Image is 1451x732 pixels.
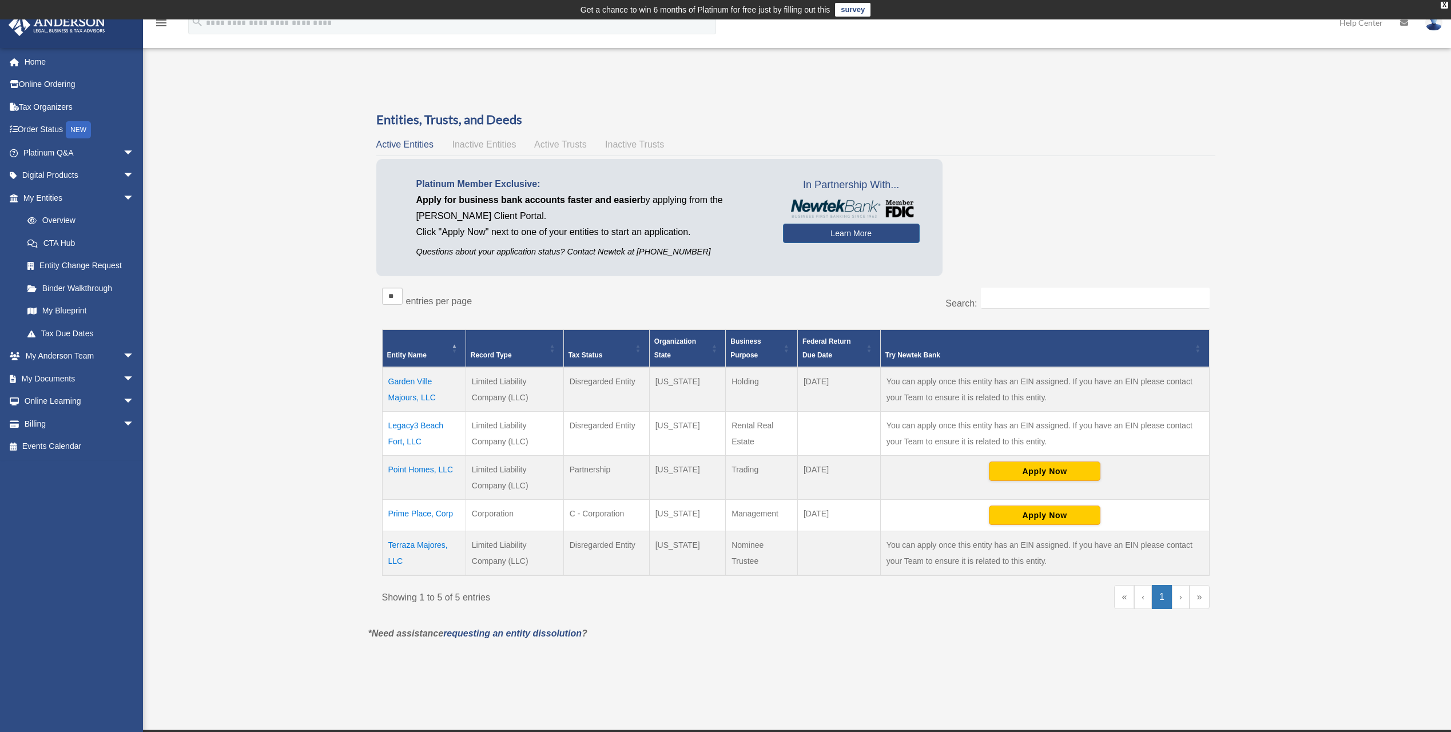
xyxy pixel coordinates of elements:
span: Entity Name [387,351,427,359]
span: arrow_drop_down [123,141,146,165]
td: Garden Ville Majours, LLC [382,367,466,412]
span: Tax Status [569,351,603,359]
td: Corporation [466,500,563,531]
td: Management [726,500,798,531]
button: Apply Now [989,462,1100,481]
th: Business Purpose: Activate to sort [726,330,798,368]
th: Record Type: Activate to sort [466,330,563,368]
a: My Documentsarrow_drop_down [8,367,152,390]
a: Digital Productsarrow_drop_down [8,164,152,187]
th: Entity Name: Activate to invert sorting [382,330,466,368]
td: Legacy3 Beach Fort, LLC [382,412,466,456]
a: My Anderson Teamarrow_drop_down [8,345,152,368]
img: User Pic [1425,14,1442,31]
td: Limited Liability Company (LLC) [466,367,563,412]
span: Business Purpose [730,337,761,359]
a: Last [1190,585,1210,609]
td: [DATE] [797,500,880,531]
td: [US_STATE] [649,500,726,531]
span: In Partnership With... [783,176,920,194]
a: My Entitiesarrow_drop_down [8,186,146,209]
span: arrow_drop_down [123,345,146,368]
a: Online Learningarrow_drop_down [8,390,152,413]
a: requesting an entity dissolution [443,628,582,638]
td: Prime Place, Corp [382,500,466,531]
span: arrow_drop_down [123,390,146,413]
td: Nominee Trustee [726,531,798,576]
td: Partnership [563,456,649,500]
th: Organization State: Activate to sort [649,330,726,368]
span: Inactive Trusts [605,140,664,149]
td: Disregarded Entity [563,367,649,412]
span: arrow_drop_down [123,186,146,210]
td: [US_STATE] [649,367,726,412]
label: entries per page [406,296,472,306]
div: NEW [66,121,91,138]
td: Limited Liability Company (LLC) [466,531,563,576]
a: My Blueprint [16,300,146,323]
p: Platinum Member Exclusive: [416,176,766,192]
td: [DATE] [797,456,880,500]
p: Click "Apply Now" next to one of your entities to start an application. [416,224,766,240]
p: by applying from the [PERSON_NAME] Client Portal. [416,192,766,224]
span: Organization State [654,337,696,359]
td: Disregarded Entity [563,412,649,456]
label: Search: [945,299,977,308]
a: Binder Walkthrough [16,277,146,300]
th: Try Newtek Bank : Activate to sort [880,330,1209,368]
span: arrow_drop_down [123,164,146,188]
span: Active Trusts [534,140,587,149]
td: [DATE] [797,367,880,412]
img: NewtekBankLogoSM.png [789,200,914,218]
a: Tax Organizers [8,96,152,118]
td: Point Homes, LLC [382,456,466,500]
a: Home [8,50,152,73]
td: [US_STATE] [649,531,726,576]
td: You can apply once this entity has an EIN assigned. If you have an EIN please contact your Team t... [880,367,1209,412]
td: C - Corporation [563,500,649,531]
span: arrow_drop_down [123,367,146,391]
img: Anderson Advisors Platinum Portal [5,14,109,36]
a: Previous [1134,585,1152,609]
td: Limited Liability Company (LLC) [466,412,563,456]
em: *Need assistance ? [368,628,587,638]
a: Order StatusNEW [8,118,152,142]
h3: Entities, Trusts, and Deeds [376,111,1215,129]
a: First [1114,585,1134,609]
a: Next [1172,585,1190,609]
a: Learn More [783,224,920,243]
td: [US_STATE] [649,412,726,456]
span: Federal Return Due Date [802,337,851,359]
td: Rental Real Estate [726,412,798,456]
a: 1 [1152,585,1172,609]
a: Overview [16,209,140,232]
a: CTA Hub [16,232,146,254]
th: Federal Return Due Date: Activate to sort [797,330,880,368]
a: Events Calendar [8,435,152,458]
a: survey [835,3,870,17]
th: Tax Status: Activate to sort [563,330,649,368]
i: menu [154,16,168,30]
td: You can apply once this entity has an EIN assigned. If you have an EIN please contact your Team t... [880,412,1209,456]
td: Disregarded Entity [563,531,649,576]
a: Entity Change Request [16,254,146,277]
a: Tax Due Dates [16,322,146,345]
td: [US_STATE] [649,456,726,500]
td: Limited Liability Company (LLC) [466,456,563,500]
button: Apply Now [989,506,1100,525]
div: Get a chance to win 6 months of Platinum for free just by filling out this [581,3,830,17]
div: Try Newtek Bank [885,348,1192,362]
a: Platinum Q&Aarrow_drop_down [8,141,152,164]
span: Apply for business bank accounts faster and easier [416,195,641,205]
span: arrow_drop_down [123,412,146,436]
a: Billingarrow_drop_down [8,412,152,435]
td: Terraza Majores, LLC [382,531,466,576]
td: You can apply once this entity has an EIN assigned. If you have an EIN please contact your Team t... [880,531,1209,576]
div: Showing 1 to 5 of 5 entries [382,585,788,606]
a: Online Ordering [8,73,152,96]
i: search [191,15,204,28]
p: Questions about your application status? Contact Newtek at [PHONE_NUMBER] [416,245,766,259]
td: Trading [726,456,798,500]
div: close [1441,2,1448,9]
